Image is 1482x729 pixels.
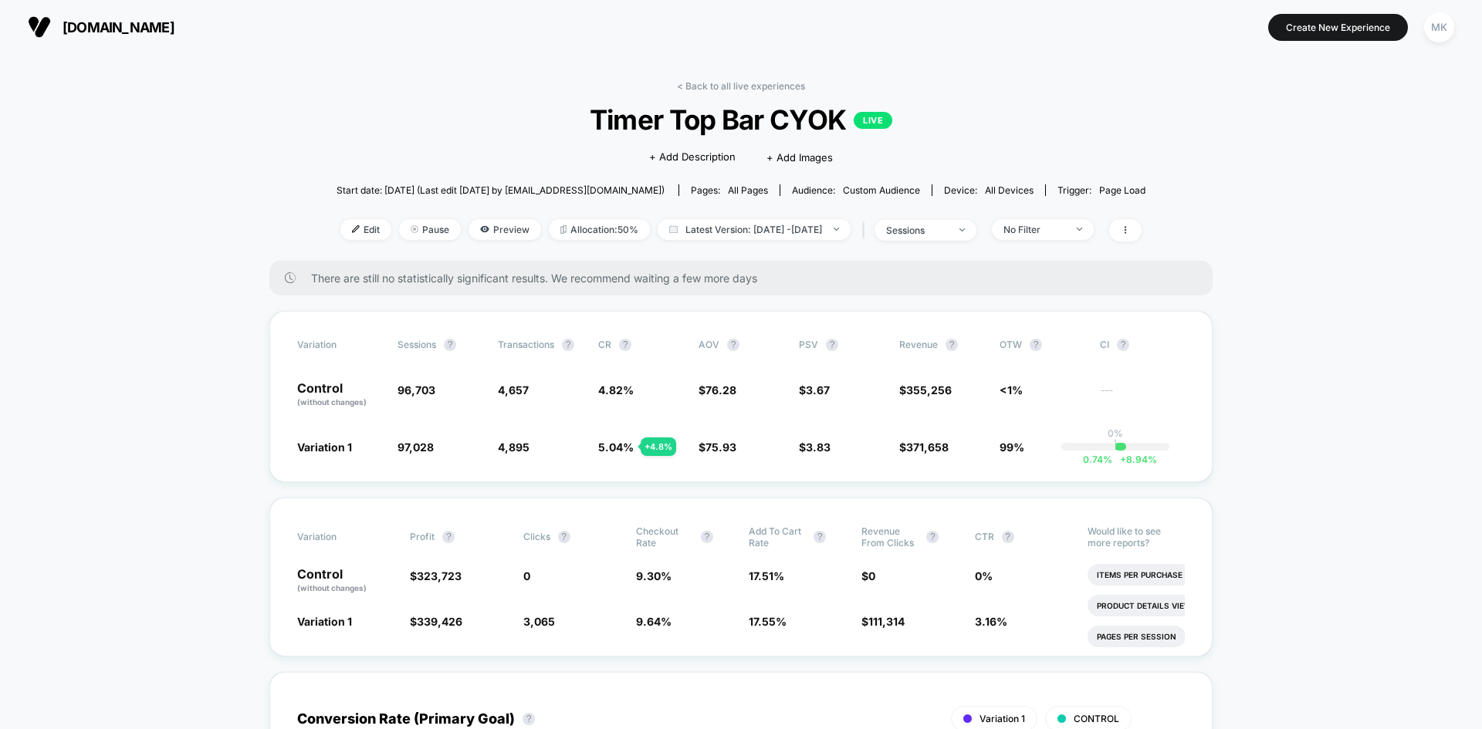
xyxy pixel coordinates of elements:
[861,525,919,548] span: Revenue From Clicks
[399,219,461,240] span: Pause
[1419,12,1459,43] button: MK
[699,383,736,397] span: $
[523,615,555,628] span: 3,065
[899,383,952,397] span: $
[297,525,382,548] span: Variation
[1030,339,1042,351] button: ?
[337,184,665,196] span: Start date: [DATE] (Last edit [DATE] by [EMAIL_ADDRESS][DOMAIN_NAME])
[858,219,875,241] span: |
[410,569,462,582] span: $
[377,103,1105,136] span: Timer Top Bar CYOK
[1117,339,1129,351] button: ?
[558,531,570,543] button: ?
[1088,626,1186,647] li: Pages Per Session
[959,228,965,231] img: end
[444,339,456,351] button: ?
[861,615,905,628] span: $
[906,383,952,397] span: 355,256
[352,225,360,233] img: edit
[886,224,948,236] div: sessions
[649,150,736,165] span: + Add Description
[799,440,831,454] span: $
[728,184,768,196] span: all pages
[932,184,1045,196] span: Device:
[1088,525,1185,548] p: Would like to see more reports?
[1083,454,1112,465] span: 0.74 %
[727,339,739,351] button: ?
[410,615,462,628] span: $
[749,569,784,582] span: 17.51 %
[641,437,676,456] div: + 4.8 %
[398,339,436,350] span: Sessions
[814,531,826,543] button: ?
[826,339,838,351] button: ?
[549,219,650,240] span: Allocation: 50%
[799,383,830,397] span: $
[636,615,672,628] span: 9.64 %
[975,569,993,582] span: 0 %
[669,225,678,233] img: calendar
[340,219,391,240] span: Edit
[699,440,736,454] span: $
[906,440,949,454] span: 371,658
[442,531,455,543] button: ?
[1099,184,1145,196] span: Page Load
[598,383,634,397] span: 4.82 %
[1088,564,1192,586] li: Items Per Purchase
[297,583,367,592] span: (without changes)
[701,531,713,543] button: ?
[861,569,875,582] span: $
[1057,184,1145,196] div: Trigger:
[498,339,554,350] span: Transactions
[63,19,174,35] span: [DOMAIN_NAME]
[926,531,939,543] button: ?
[598,440,634,454] span: 5.04 %
[658,219,851,240] span: Latest Version: [DATE] - [DATE]
[868,569,875,582] span: 0
[560,225,567,234] img: rebalance
[705,440,736,454] span: 75.93
[1002,531,1014,543] button: ?
[28,15,51,39] img: Visually logo
[297,568,394,594] p: Control
[946,339,958,351] button: ?
[297,382,382,408] p: Control
[1077,228,1082,231] img: end
[636,525,693,548] span: Checkout Rate
[766,151,833,164] span: + Add Images
[699,339,719,350] span: AOV
[1100,386,1185,408] span: ---
[523,531,550,542] span: Clicks
[297,440,352,454] span: Variation 1
[975,531,994,542] span: CTR
[297,339,382,351] span: Variation
[1268,14,1408,41] button: Create New Experience
[677,80,805,92] a: < Back to all live experiences
[417,569,462,582] span: 323,723
[311,272,1182,285] span: There are still no statistically significant results. We recommend waiting a few more days
[417,615,462,628] span: 339,426
[1000,440,1024,454] span: 99%
[562,339,574,351] button: ?
[23,15,179,39] button: [DOMAIN_NAME]
[523,713,535,725] button: ?
[868,615,905,628] span: 111,314
[1120,454,1126,465] span: +
[985,184,1034,196] span: all devices
[410,531,435,542] span: Profit
[975,615,1007,628] span: 3.16 %
[619,339,631,351] button: ?
[297,397,367,407] span: (without changes)
[899,440,949,454] span: $
[854,112,892,129] p: LIVE
[843,184,920,196] span: Custom Audience
[749,615,787,628] span: 17.55 %
[1074,713,1119,724] span: CONTROL
[899,339,938,350] span: Revenue
[806,383,830,397] span: 3.67
[1000,339,1084,351] span: OTW
[1424,12,1454,42] div: MK
[297,615,352,628] span: Variation 1
[799,339,818,350] span: PSV
[469,219,541,240] span: Preview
